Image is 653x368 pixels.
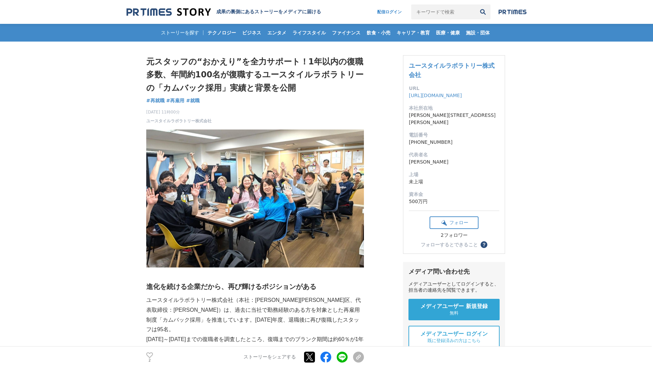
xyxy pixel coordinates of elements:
img: prtimes [499,9,526,15]
dt: 資本金 [409,191,499,198]
span: ファイナンス [329,30,363,36]
a: #就職 [186,97,200,104]
a: 医療・健康 [433,24,463,42]
a: 配信ログイン [370,4,408,19]
span: メディアユーザー 新規登録 [420,303,488,310]
span: テクノロジー [205,30,239,36]
span: 無料 [450,310,458,316]
span: #就職 [186,97,200,104]
span: 既に登録済みの方はこちら [428,338,481,344]
span: エンタメ [265,30,289,36]
div: メディアユーザーとしてログインすると、担当者の連絡先を閲覧できます。 [408,281,500,293]
a: ユースタイルラボラトリー株式会社 [146,118,212,124]
div: 2フォロワー [430,232,479,239]
a: #再雇用 [166,97,185,104]
span: [DATE] 11時00分 [146,109,212,115]
a: ビジネス [239,24,264,42]
a: メディアユーザー ログイン 既に登録済みの方はこちら [408,326,500,349]
div: メディア問い合わせ先 [408,267,500,276]
a: テクノロジー [205,24,239,42]
dt: 電話番号 [409,132,499,139]
dt: 本社所在地 [409,105,499,112]
a: ユースタイルラボラトリー株式会社 [409,62,495,78]
a: 成果の裏側にあるストーリーをメディアに届ける 成果の裏側にあるストーリーをメディアに届ける [127,7,321,17]
p: ユースタイルラボラトリー株式会社（本社：[PERSON_NAME][PERSON_NAME]区、代表取締役：[PERSON_NAME]）は、過去に当社で勤務経験のある方を対象とした再雇用制度「カ... [146,295,364,335]
span: キャリア・教育 [394,30,433,36]
a: エンタメ [265,24,289,42]
p: 2 [146,359,153,362]
span: 医療・健康 [433,30,463,36]
a: キャリア・教育 [394,24,433,42]
dd: [PHONE_NUMBER] [409,139,499,146]
dd: [PERSON_NAME][STREET_ADDRESS][PERSON_NAME] [409,112,499,126]
span: メディアユーザー ログイン [420,331,488,338]
span: #再雇用 [166,97,185,104]
a: ファイナンス [329,24,363,42]
span: 施設・団体 [463,30,492,36]
span: ビジネス [239,30,264,36]
button: ？ [481,241,487,248]
span: ライフスタイル [290,30,329,36]
dd: 未上場 [409,178,499,185]
dt: 上場 [409,171,499,178]
a: #再就職 [146,97,165,104]
span: 飲食・小売 [364,30,393,36]
dd: 500万円 [409,198,499,205]
a: 飲食・小売 [364,24,393,42]
dt: 代表者名 [409,151,499,158]
a: メディアユーザー 新規登録 無料 [408,299,500,320]
p: [DATE]～[DATE]までの復職者を調査したところ、復職までのブランク期間は約60％が1年以内でした。 [146,335,364,354]
div: フォローするとできること [421,242,478,247]
img: 成果の裏側にあるストーリーをメディアに届ける [127,7,211,17]
a: [URL][DOMAIN_NAME] [409,93,462,98]
h1: 元スタッフの“おかえり”を全力サポート！1年以内の復職多数、年間約100名が復職するユースタイルラボラトリーの「カムバック採用」実績と背景を公開 [146,55,364,94]
dd: [PERSON_NAME] [409,158,499,166]
h2: 進化を続ける企業だから、再び輝けるポジションがある [146,281,364,292]
a: ライフスタイル [290,24,329,42]
button: フォロー [430,216,479,229]
span: ？ [482,242,486,247]
dt: URL [409,85,499,92]
input: キーワードで検索 [411,4,475,19]
span: #再就職 [146,97,165,104]
p: ストーリーをシェアする [244,354,296,361]
img: thumbnail_5e65eb70-7254-11f0-ad75-a15d8acbbc29.jpg [146,129,364,267]
a: 施設・団体 [463,24,492,42]
h2: 成果の裏側にあるストーリーをメディアに届ける [216,9,321,15]
button: 検索 [475,4,490,19]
